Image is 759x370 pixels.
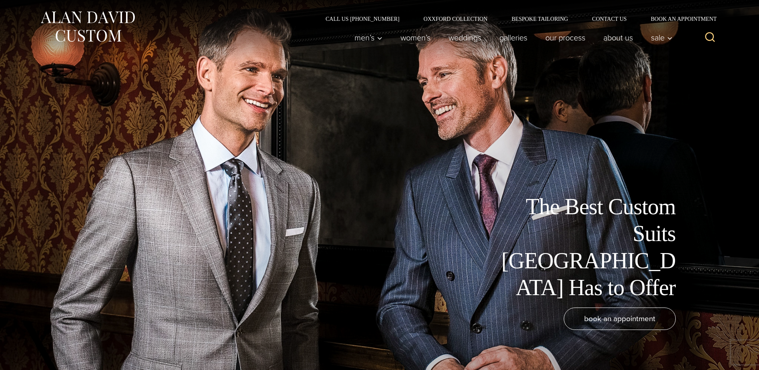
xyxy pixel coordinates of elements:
[391,30,439,46] a: Women’s
[594,30,642,46] a: About Us
[536,30,594,46] a: Our Process
[411,16,499,22] a: Oxxford Collection
[499,16,580,22] a: Bespoke Tailoring
[564,308,676,330] a: book an appointment
[580,16,639,22] a: Contact Us
[701,28,720,47] button: View Search Form
[496,193,676,301] h1: The Best Custom Suits [GEOGRAPHIC_DATA] Has to Offer
[639,16,719,22] a: Book an Appointment
[439,30,490,46] a: weddings
[40,9,136,44] img: Alan David Custom
[354,34,383,42] span: Men’s
[345,30,677,46] nav: Primary Navigation
[314,16,720,22] nav: Secondary Navigation
[314,16,412,22] a: Call Us [PHONE_NUMBER]
[584,313,655,324] span: book an appointment
[490,30,536,46] a: Galleries
[651,34,673,42] span: Sale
